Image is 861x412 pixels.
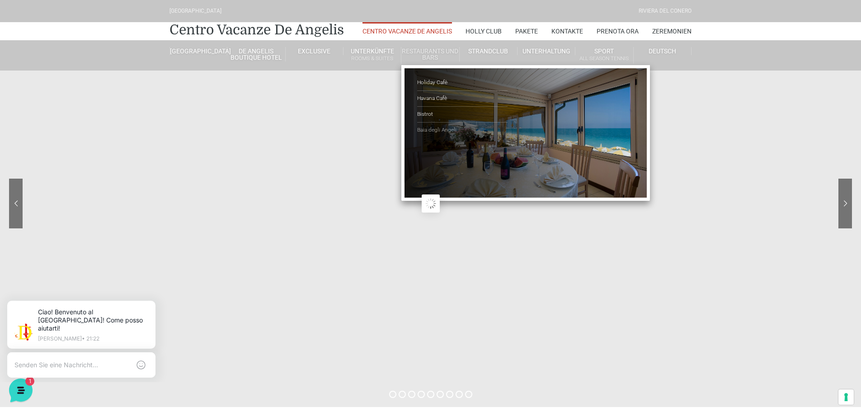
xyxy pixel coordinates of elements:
span: 1 [157,112,166,121]
small: All Season Tennis [575,54,633,63]
span: [PERSON_NAME] [38,101,124,110]
button: 1Nachrichten [63,290,118,311]
a: Centro Vacanze De Angelis [362,22,452,40]
p: Hilfe [140,303,152,311]
a: Havana Cafè [417,91,508,107]
a: Strandclub [460,47,518,55]
p: Nachrichten [75,303,106,311]
a: Unterhaltung [518,47,575,55]
p: vor 6 Monaten [129,101,166,109]
iframe: Customerly Messenger Launcher [7,377,34,404]
span: Deutsch [649,47,676,55]
div: [GEOGRAPHIC_DATA] [169,7,221,15]
button: Ein Gespräch beginnen [14,128,166,147]
p: Startseite [23,303,47,311]
a: Zeremonien [652,22,692,40]
span: Ein Gespräch beginnen [61,134,131,141]
p: Ciao! Benvenuto al [GEOGRAPHIC_DATA]! Come posso aiutarti! [38,112,124,121]
a: [PERSON_NAME]Ciao! Benvenuto al [GEOGRAPHIC_DATA]! Come posso aiutarti!vor 6 Monaten1 [11,98,170,125]
img: light [20,33,38,52]
p: Ciao! Benvenuto al [GEOGRAPHIC_DATA]! Come posso aiutarti! [43,18,154,43]
a: Holly Club [466,22,502,40]
a: Kontakte [551,22,583,40]
p: La nostra missione è rendere la tua esperienza straordinaria! [7,54,152,72]
a: SportAll Season Tennis [575,47,633,64]
a: de angelis boutique hotel [227,47,285,62]
a: Prenota Ora [597,22,639,40]
div: Riviera Del Conero [639,7,692,15]
a: Pakete [515,22,538,40]
a: Exclusive [286,47,343,55]
small: Rooms & Suites [343,54,401,63]
span: Finden Sie eine Antwort [14,165,86,172]
h2: Hallo von [GEOGRAPHIC_DATA] 👋 [7,7,152,51]
a: Holiday Cafè [417,75,508,91]
a: Restaurants und Bars [401,47,459,62]
a: Hilfezentrum öffnen [108,165,166,172]
p: [PERSON_NAME] • 21:22 [43,46,154,52]
input: Suche nach einem Artikel... [20,184,148,193]
a: Bistrot [417,107,508,123]
button: Hilfe [118,290,174,311]
a: Alle anzeigen [125,87,166,94]
span: 1 [90,289,97,296]
img: light [14,102,33,120]
a: Baia degli Angeli [417,123,508,138]
a: Centro Vacanze De Angelis [169,21,344,39]
button: Le tue preferenze relative al consenso per le tecnologie di tracciamento [838,389,854,405]
button: Startseite [7,290,63,311]
a: UnterkünfteRooms & Suites [343,47,401,64]
a: Deutsch [634,47,692,55]
a: [GEOGRAPHIC_DATA] [169,47,227,55]
span: Ihre Gespräche [14,87,60,94]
